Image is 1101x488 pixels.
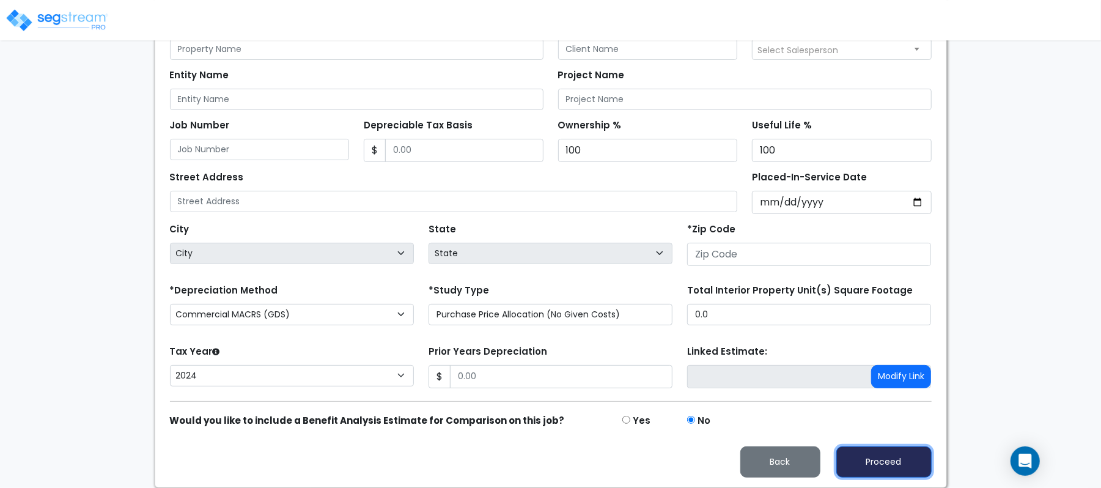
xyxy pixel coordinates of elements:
input: 0.00 [385,139,543,162]
label: Placed-In-Service Date [752,171,867,185]
input: Entity Name [170,89,543,110]
label: *Zip Code [687,223,735,237]
button: Proceed [836,446,932,478]
strong: Would you like to include a Benefit Analysis Estimate for Comparison on this job? [170,414,565,427]
label: Entity Name [170,68,229,83]
label: Tax Year [170,345,220,359]
label: Useful Life % [752,119,812,133]
label: Total Interior Property Unit(s) Square Footage [687,284,913,298]
input: Property Name [170,39,543,60]
label: State [429,223,456,237]
input: Useful Life % [752,139,932,162]
span: $ [364,139,386,162]
input: Job Number [170,139,350,160]
input: Project Name [558,89,932,110]
button: Back [740,446,820,478]
input: Zip Code [687,243,931,266]
a: Back [731,453,830,468]
label: *Study Type [429,284,489,298]
label: No [698,414,710,428]
label: Project Name [558,68,625,83]
span: $ [429,365,451,388]
label: City [170,223,190,237]
label: Job Number [170,119,230,133]
img: logo_pro_r.png [5,8,109,32]
span: Select Salesperson [757,44,838,56]
label: Street Address [170,171,244,185]
input: 0.00 [450,365,672,388]
input: Client Name [558,39,738,60]
label: Linked Estimate: [687,345,767,359]
label: Depreciable Tax Basis [364,119,473,133]
label: Yes [633,414,650,428]
label: Ownership % [558,119,622,133]
label: Prior Years Depreciation [429,345,547,359]
input: Ownership % [558,139,738,162]
input: Street Address [170,191,738,212]
label: *Depreciation Method [170,284,278,298]
div: Open Intercom Messenger [1011,446,1040,476]
button: Modify Link [871,365,931,388]
input: total square foot [687,304,931,325]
